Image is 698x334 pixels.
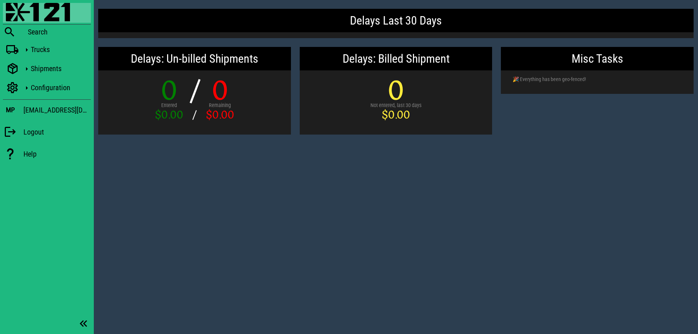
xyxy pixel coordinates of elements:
[206,78,234,107] div: 0
[501,47,694,70] div: Misc Tasks
[155,110,183,121] div: $0.00
[206,102,234,110] div: Remaining
[98,9,694,32] div: Delays Last 30 Days
[23,128,91,136] div: Logout
[31,83,88,92] div: Configuration
[189,110,200,121] div: /
[370,102,422,110] div: Not entered, last 30 days
[6,106,15,114] h3: MP
[23,104,91,116] div: [EMAIL_ADDRESS][DOMAIN_NAME]
[28,27,91,36] div: Search
[23,150,91,158] div: Help
[3,3,91,23] a: Blackfly
[6,3,70,21] img: 87f0f0e.png
[31,64,88,73] div: Shipments
[370,78,422,107] div: 0
[300,47,492,70] div: Delays: Billed Shipment
[206,110,234,121] div: $0.00
[155,102,183,110] div: Entered
[155,78,183,107] div: 0
[31,45,88,54] div: Trucks
[3,144,91,164] a: Help
[507,70,666,88] td: 🎉 Everything has been geo-fenced!
[98,47,291,70] div: Delays: Un-billed Shipments
[189,78,200,107] div: /
[370,110,422,121] div: $0.00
